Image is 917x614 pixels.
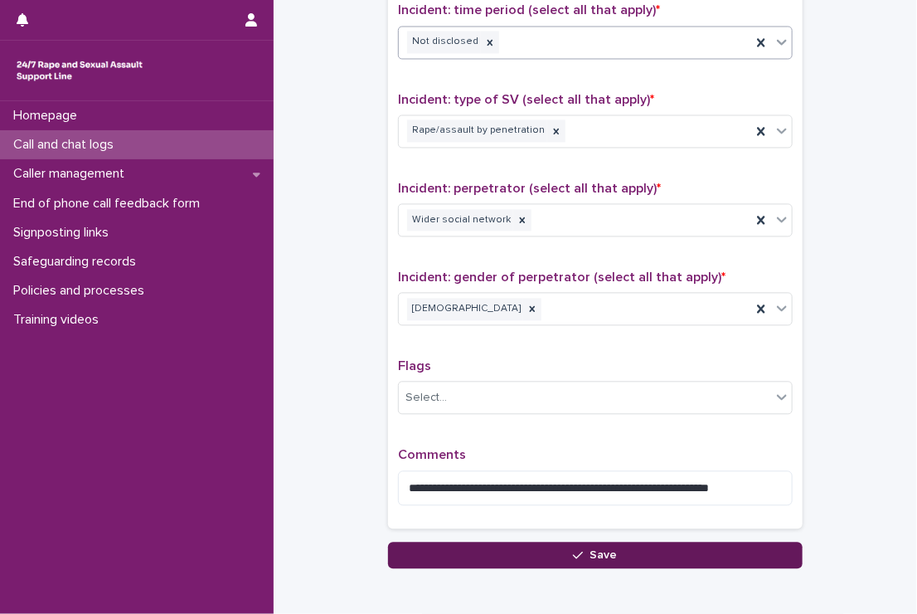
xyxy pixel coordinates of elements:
p: Training videos [7,312,112,328]
p: End of phone call feedback form [7,196,213,212]
p: Signposting links [7,225,122,241]
span: Flags [398,360,431,373]
span: Incident: gender of perpetrator (select all that apply) [398,271,725,285]
p: Homepage [7,108,90,124]
p: Call and chat logs [7,137,127,153]
div: Rape/assault by penetration [407,120,547,143]
div: Select... [405,390,447,407]
span: Save [590,550,618,562]
span: Incident: time period (select all that apply) [398,4,660,17]
span: Incident: perpetrator (select all that apply) [398,183,661,196]
span: Comments [398,449,466,462]
img: rhQMoQhaT3yELyF149Cw [13,54,146,87]
p: Policies and processes [7,283,158,299]
div: Wider social network [407,210,513,232]
p: Caller management [7,166,138,182]
button: Save [388,543,803,569]
div: [DEMOGRAPHIC_DATA] [407,299,523,321]
span: Incident: type of SV (select all that apply) [398,94,654,107]
div: Not disclosed [407,32,481,54]
p: Safeguarding records [7,254,149,270]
